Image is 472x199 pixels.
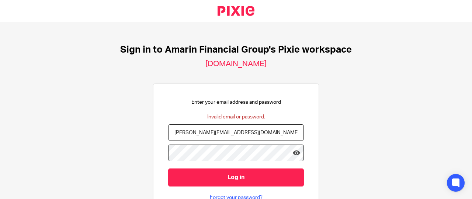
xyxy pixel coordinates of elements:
input: name@example.com [168,124,304,141]
h1: Sign in to Amarin Financial Group's Pixie workspace [120,44,352,56]
div: Invalid email or password. [207,113,265,121]
h2: [DOMAIN_NAME] [205,59,267,69]
input: Log in [168,168,304,186]
p: Enter your email address and password [191,99,281,106]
